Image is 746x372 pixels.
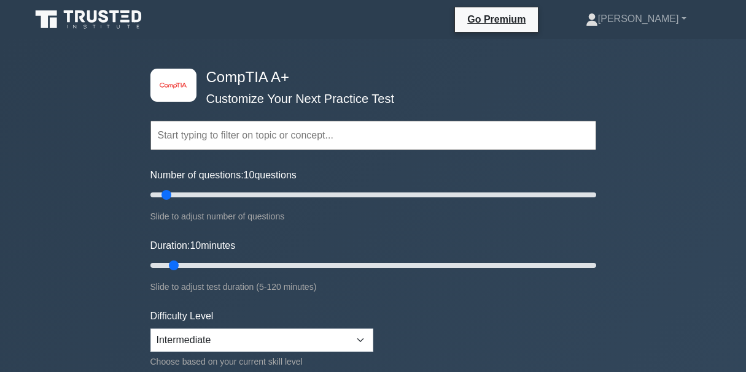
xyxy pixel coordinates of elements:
[190,240,201,251] span: 10
[150,121,596,150] input: Start typing to filter on topic or concept...
[150,354,373,369] div: Choose based on your current skill level
[150,279,596,294] div: Slide to adjust test duration (5-120 minutes)
[460,12,533,27] a: Go Premium
[150,209,596,224] div: Slide to adjust number of questions
[150,238,236,253] label: Duration: minutes
[201,69,536,86] h4: CompTIA A+
[150,309,214,324] label: Difficulty Level
[244,170,255,180] span: 10
[556,7,716,31] a: [PERSON_NAME]
[150,168,297,183] label: Number of questions: questions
